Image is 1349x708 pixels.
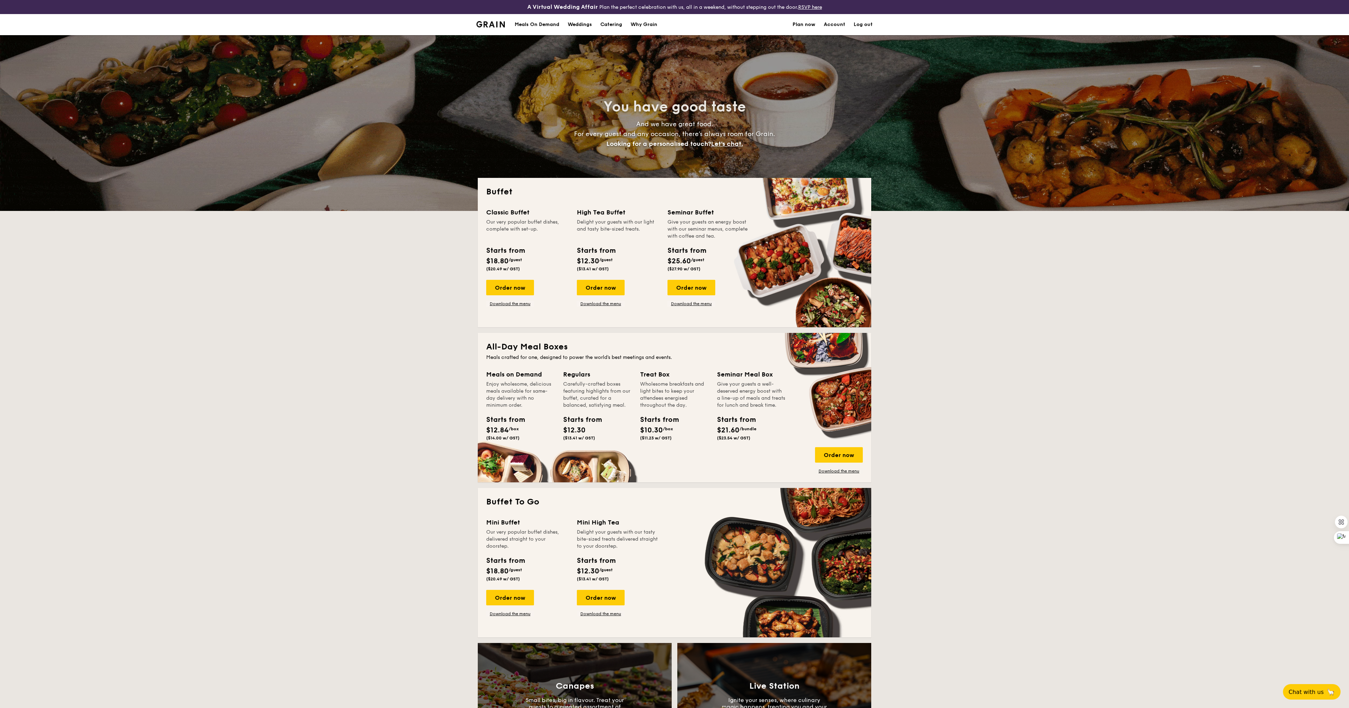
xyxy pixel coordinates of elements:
div: Order now [577,590,625,605]
span: $12.30 [577,567,599,575]
a: Download the menu [577,611,625,617]
div: Carefully-crafted boxes featuring highlights from our buffet, curated for a balanced, satisfying ... [563,381,632,409]
div: Mini Buffet [486,517,568,527]
span: ($13.41 w/ GST) [577,577,609,581]
div: Starts from [486,245,524,256]
div: Starts from [486,555,524,566]
span: $21.60 [717,426,739,435]
span: /guest [599,257,613,262]
div: Classic Buffet [486,207,568,217]
a: Weddings [563,14,596,35]
a: Plan now [793,14,815,35]
div: Starts from [717,414,749,425]
a: Meals On Demand [510,14,563,35]
div: Give your guests a well-deserved energy boost with a line-up of meals and treats for lunch and br... [717,381,786,409]
div: Mini High Tea [577,517,659,527]
div: Our very popular buffet dishes, delivered straight to your doorstep. [486,529,568,550]
a: Download the menu [486,301,534,307]
div: Order now [486,590,534,605]
div: Order now [577,280,625,295]
div: Starts from [563,414,595,425]
h3: Live Station [749,681,800,691]
span: ($13.41 w/ GST) [563,436,595,440]
span: Let's chat. [711,140,743,148]
span: ($14.00 w/ GST) [486,436,520,440]
h2: All-Day Meal Boxes [486,341,863,353]
div: High Tea Buffet [577,207,659,217]
h3: Canapes [556,681,594,691]
a: Download the menu [667,301,715,307]
span: /box [509,426,519,431]
div: Meals crafted for one, designed to power the world's best meetings and events. [486,354,863,361]
div: Meals On Demand [515,14,559,35]
h1: Catering [600,14,622,35]
a: Download the menu [577,301,625,307]
div: Weddings [568,14,592,35]
span: /box [663,426,673,431]
div: Starts from [640,414,672,425]
div: Starts from [577,245,615,256]
div: Delight your guests with our tasty bite-sized treats delivered straight to your doorstep. [577,529,659,550]
span: $25.60 [667,257,691,265]
div: Regulars [563,369,632,379]
div: Starts from [486,414,518,425]
div: Starts from [577,555,615,566]
div: Give your guests an energy boost with our seminar menus, complete with coffee and tea. [667,219,750,240]
span: ($27.90 w/ GST) [667,266,700,271]
div: Seminar Meal Box [717,369,786,379]
div: Plan the perfect celebration with us, all in a weekend, without stepping out the door. [472,3,877,11]
div: Meals on Demand [486,369,555,379]
span: $12.30 [563,426,586,435]
span: 🦙 [1327,688,1335,696]
a: Catering [596,14,626,35]
span: ($13.41 w/ GST) [577,266,609,271]
span: ($11.23 w/ GST) [640,436,672,440]
span: /guest [599,567,613,572]
h2: Buffet To Go [486,496,863,508]
div: Order now [815,447,863,463]
a: Account [824,14,845,35]
span: $18.80 [486,567,509,575]
div: Wholesome breakfasts and light bites to keep your attendees energised throughout the day. [640,381,709,409]
span: /guest [691,257,704,262]
a: Log out [854,14,873,35]
span: ($23.54 w/ GST) [717,436,750,440]
img: Grain [476,21,505,27]
span: $12.84 [486,426,509,435]
span: /guest [509,257,522,262]
div: Order now [486,280,534,295]
a: Download the menu [486,611,534,617]
span: Chat with us [1289,689,1324,695]
span: $18.80 [486,257,509,265]
div: Our very popular buffet dishes, complete with set-up. [486,219,568,240]
h2: Buffet [486,186,863,198]
div: Seminar Buffet [667,207,750,217]
h4: A Virtual Wedding Affair [527,3,598,11]
span: ($20.49 w/ GST) [486,577,520,581]
span: /bundle [739,426,756,431]
div: Starts from [667,245,706,256]
div: Enjoy wholesome, delicious meals available for same-day delivery with no minimum order. [486,381,555,409]
div: Why Grain [631,14,657,35]
span: /guest [509,567,522,572]
span: $10.30 [640,426,663,435]
div: Delight your guests with our light and tasty bite-sized treats. [577,219,659,240]
span: ($20.49 w/ GST) [486,266,520,271]
a: RSVP here [798,4,822,10]
a: Download the menu [815,468,863,474]
button: Chat with us🦙 [1283,684,1341,700]
div: Order now [667,280,715,295]
a: Logotype [476,21,505,27]
div: Treat Box [640,369,709,379]
span: $12.30 [577,257,599,265]
a: Why Grain [626,14,662,35]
